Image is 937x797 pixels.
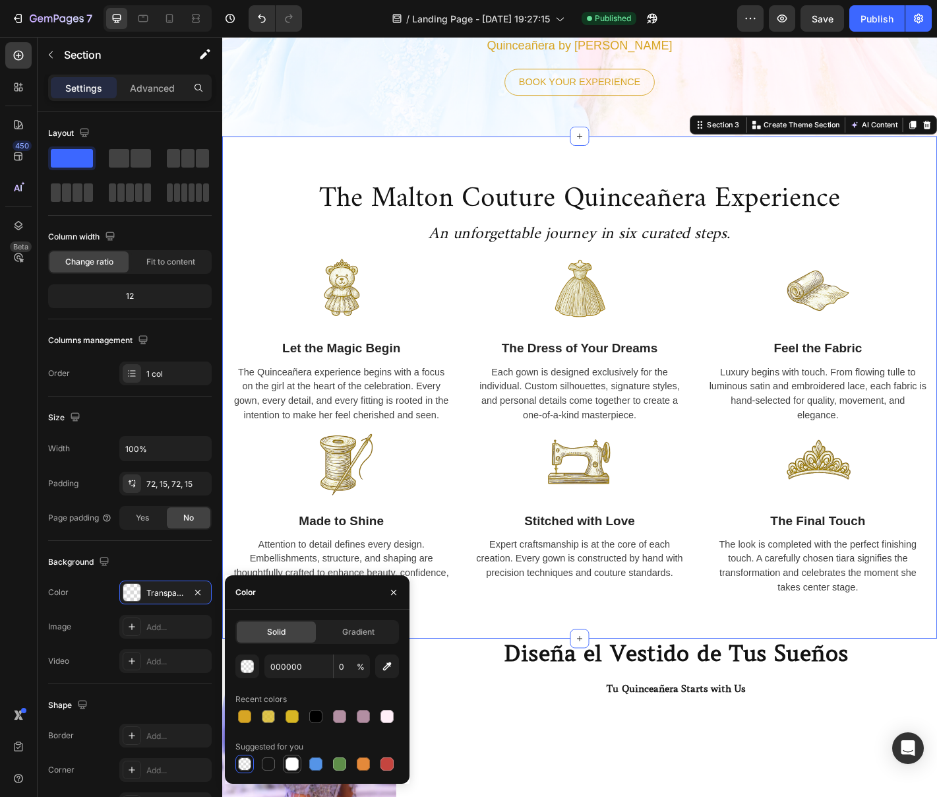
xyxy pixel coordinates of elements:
input: Auto [120,437,211,461]
div: Columns management [48,332,151,350]
div: Open Intercom Messenger [892,732,924,764]
span: % [357,661,365,673]
div: Publish [861,12,893,26]
img: Alt Image [89,428,175,514]
span: / [406,12,409,26]
div: Add... [146,765,208,777]
a: BOOK YOUR EXPERIENCE [313,36,479,65]
div: Color [235,587,256,598]
p: Create Theme Section [599,92,684,104]
div: Width [48,443,70,455]
div: Page padding [48,512,112,524]
p: The Dress of Your Dreams [275,335,516,356]
div: Background [48,554,112,571]
p: Expert craftsmanship is at the core of each creation. Every gown is constructed by hand with prec... [275,554,516,602]
span: No [183,512,194,524]
p: Section [64,47,172,63]
div: Add... [146,656,208,668]
div: Padding [48,478,78,490]
button: AI Content [692,90,750,106]
p: Advanced [130,81,175,95]
p: Made to Shine [11,526,253,547]
span: Solid [267,626,286,638]
div: Add... [146,622,208,633]
div: Recent colors [235,693,287,705]
div: Undo/Redo [249,5,302,32]
div: Color [48,587,69,598]
h2: An unforgettable journey in six curated steps. [10,201,781,237]
div: Size [48,409,83,427]
p: The Final Touch [539,526,780,547]
span: Published [595,13,631,24]
h2: Diseña el Vestido de Tus Sueños [214,666,791,701]
input: Eg: FFFFFF [264,654,333,678]
p: Settings [65,81,102,95]
div: Layout [48,125,92,143]
p: Stitched with Love [275,526,516,547]
iframe: Design area [222,37,937,797]
h2: Tu Quinceañera Starts with Us [214,711,791,733]
div: Suggested for you [235,741,303,753]
p: Each gown is designed exclusively for the individual. Custom silhouettes, signature styles, and p... [275,364,516,427]
div: Video [48,655,69,667]
p: Attention to detail defines every design. Embellishments, structure, and shaping are thoughtfully... [11,554,253,618]
img: Alt Image [617,428,702,514]
p: The look is completed with the perfect finishing touch. A carefully chosen tiara signifies the tr... [539,554,780,618]
div: 12 [51,287,209,305]
p: The Quinceañera experience begins with a focus on the girl at the heart of the celebration. Every... [11,364,253,427]
div: Transparent [146,587,185,599]
div: 72, 15, 72, 15 [146,478,208,490]
div: 1 col [146,368,208,380]
img: Alt Image [353,428,438,514]
button: Publish [849,5,905,32]
p: 7 [86,11,92,26]
img: Alt Image [353,237,438,323]
div: Column width [48,228,118,246]
p: Let the Magic Begin [11,335,253,356]
div: Image [48,621,71,633]
span: Fit to content [146,256,195,268]
span: Save [812,13,833,24]
div: Corner [48,764,75,776]
img: Alt Image [89,237,175,323]
div: Order [48,367,70,379]
button: 7 [5,5,98,32]
div: Section 3 [534,92,575,104]
p: BOOK YOUR EXPERIENCE [328,41,463,60]
span: Landing Page - [DATE] 19:27:15 [412,12,550,26]
span: Change ratio [65,256,113,268]
h2: The Malton Couture Quinceañera Experience [106,158,685,201]
div: Add... [146,730,208,742]
p: Feel the Fabric [539,335,780,356]
span: Gradient [342,626,375,638]
p: Luxury begins with touch. From flowing tulle to luminous satin and embroidered lace, each fabric ... [539,364,780,427]
button: Save [801,5,844,32]
div: 450 [13,141,32,151]
div: Border [48,730,74,742]
div: Beta [10,241,32,252]
div: Shape [48,697,90,715]
span: Yes [136,512,149,524]
img: Alt Image [617,237,702,323]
